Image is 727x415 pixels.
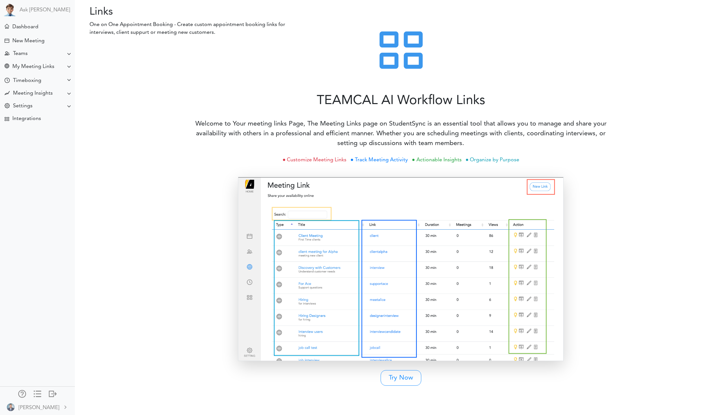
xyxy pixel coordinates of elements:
[80,6,287,18] h2: Links
[194,119,608,148] p: Welcome to Your meeting links Page, The Meeting Links page on StudentSync is an essential tool th...
[12,38,45,44] div: New Meeting
[13,78,41,84] div: Timeboxing
[12,24,38,30] div: Dashboard
[5,64,9,70] div: Share Meeting Link
[238,177,564,361] img: Example image
[5,38,9,43] div: Create Meeting
[466,157,520,163] a: ● Organize by Purpose
[34,390,41,396] div: Show only icons
[5,117,9,121] div: TEAMCAL AI Workflow Apps
[83,93,719,109] h1: TEAMCAL AI Workflow Links
[12,116,41,122] div: Integrations
[3,3,16,16] img: Powered by TEAMCAL AI
[20,7,70,13] a: Ask [PERSON_NAME]
[13,51,28,57] div: Teams
[80,21,287,36] p: One on One Appointment Booking - Create custom appointment booking links for interviews, client s...
[412,157,462,163] a: ● Actionable Insights
[19,404,59,412] div: [PERSON_NAME]
[5,78,10,84] div: Time Your Goals
[7,403,15,411] img: BWv8PPf8N0ctf3JvtTlAAAAAASUVORK5CYII=
[13,103,33,109] div: Settings
[283,157,347,163] a: ● Customize Meeting Links
[1,400,74,414] a: [PERSON_NAME]
[5,24,9,29] div: Meeting Dashboard
[350,157,408,163] a: ● Track Meeting Activity
[13,90,53,97] div: Meeting Insights
[381,370,421,386] a: Try Now
[34,390,41,399] a: Change side menu
[49,390,57,396] div: Log out
[12,64,54,70] div: My Meeting Links
[18,390,26,396] div: Manage Members and Externals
